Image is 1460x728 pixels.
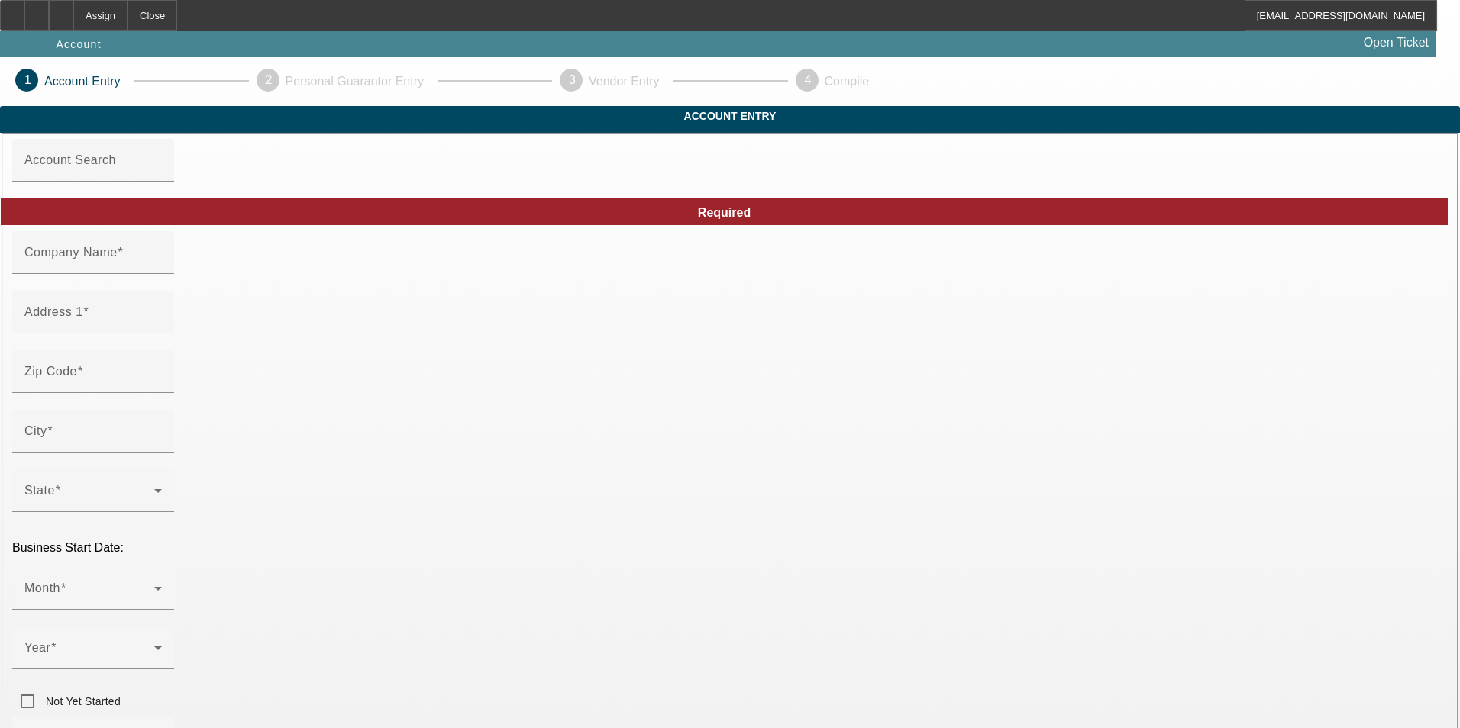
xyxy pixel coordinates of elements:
mat-label: Zip Code [24,365,77,378]
p: Account Entry [44,75,121,89]
mat-label: City [24,424,47,437]
mat-label: Account Search [24,153,116,166]
a: Open Ticket [1358,30,1435,56]
mat-label: Month [24,581,60,594]
span: 1 [24,73,31,86]
span: 2 [266,73,273,86]
span: 4 [805,73,812,86]
label: Not Yet Started [43,694,121,709]
span: Required [698,206,751,219]
p: Vendor Entry [589,75,660,89]
mat-label: Address 1 [24,305,83,318]
button: Account [52,31,105,58]
span: 3 [569,73,576,86]
p: Compile [825,75,870,89]
span: Account [56,38,101,50]
mat-label: State [24,484,55,497]
p: Business Start Date: [12,541,1448,555]
mat-label: Company Name [24,246,118,259]
span: Account Entry [11,110,1449,122]
mat-label: Year [24,641,50,654]
p: Personal Guarantor Entry [286,75,424,89]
